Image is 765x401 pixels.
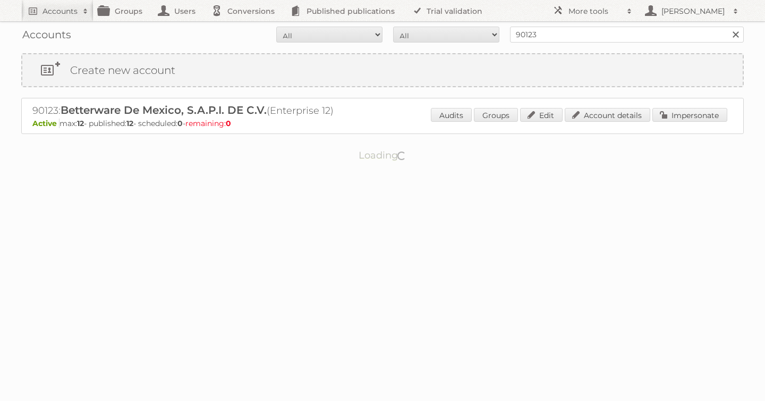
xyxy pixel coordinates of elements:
span: remaining: [185,119,231,128]
a: Audits [431,108,472,122]
a: Create new account [22,54,743,86]
a: Groups [474,108,518,122]
span: Betterware De Mexico, S.A.P.I. DE C.V. [61,104,267,116]
strong: 12 [126,119,133,128]
h2: More tools [568,6,622,16]
span: Active [32,119,59,128]
strong: 0 [226,119,231,128]
h2: [PERSON_NAME] [659,6,728,16]
p: max: - published: - scheduled: - [32,119,733,128]
a: Impersonate [652,108,727,122]
h2: Accounts [42,6,78,16]
a: Account details [565,108,650,122]
strong: 0 [177,119,183,128]
h2: 90123: (Enterprise 12) [32,104,404,118]
strong: 12 [77,119,84,128]
a: Edit [520,108,563,122]
p: Loading [325,145,440,166]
